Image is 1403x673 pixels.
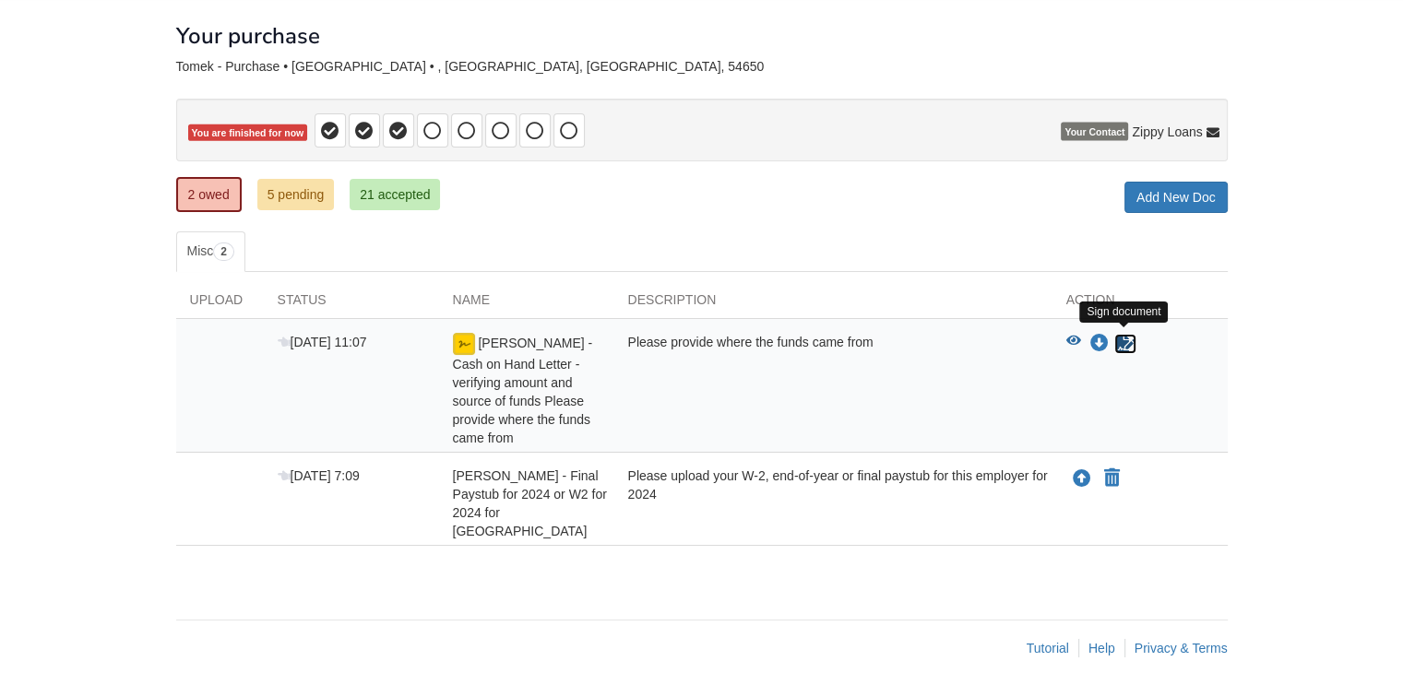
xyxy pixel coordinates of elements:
[176,59,1228,75] div: Tomek - Purchase • [GEOGRAPHIC_DATA] • , [GEOGRAPHIC_DATA], [GEOGRAPHIC_DATA], 54650
[1124,182,1228,213] a: Add New Doc
[439,290,614,318] div: Name
[1090,336,1109,351] a: Download Lillian Tomek - Cash on Hand Letter - verifying amount and source of funds Please provid...
[1061,123,1128,141] span: Your Contact
[278,335,367,349] span: [DATE] 11:07
[1088,641,1115,655] a: Help
[453,336,593,445] span: [PERSON_NAME] - Cash on Hand Letter - verifying amount and source of funds Please provide where t...
[1071,466,1093,490] button: Upload Lillian Tomek - Final Paystub for 2024 or W2 for 2024 for Sparta Area School District
[614,333,1052,447] div: Please provide where the funds came from
[614,466,1052,540] div: Please upload your W-2, end-of-year or final paystub for this employer for 2024
[1027,641,1069,655] a: Tutorial
[1079,301,1168,323] div: Sign document
[176,24,320,48] h1: Your purchase
[614,290,1052,318] div: Description
[1132,123,1202,141] span: Zippy Loans
[1135,641,1228,655] a: Privacy & Terms
[1102,467,1122,490] button: Declare Lillian Tomek - Final Paystub for 2024 or W2 for 2024 for Sparta Area School District not...
[1066,335,1081,353] button: View Lillian Tomek - Cash on Hand Letter - verifying amount and source of funds Please provide wh...
[278,468,360,483] span: [DATE] 7:09
[188,124,308,142] span: You are finished for now
[264,290,439,318] div: Status
[350,179,440,210] a: 21 accepted
[1113,333,1137,355] a: Sign Form
[176,231,245,272] a: Misc
[213,242,234,261] span: 2
[1052,290,1228,318] div: Action
[176,177,242,212] a: 2 owed
[453,468,607,538] span: [PERSON_NAME] - Final Paystub for 2024 or W2 for 2024 for [GEOGRAPHIC_DATA]
[176,290,264,318] div: Upload
[257,179,335,210] a: 5 pending
[453,333,475,355] img: Ready for you to esign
